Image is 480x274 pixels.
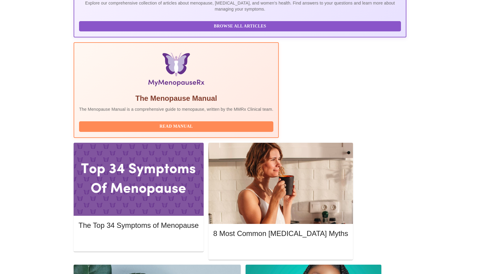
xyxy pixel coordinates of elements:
[78,238,200,243] a: Read More
[79,106,273,112] p: The Menopause Manual is a comprehensive guide to menopause, written by the MMRx Clinical team.
[78,236,199,246] button: Read More
[79,21,401,32] button: Browse All Articles
[79,121,273,132] button: Read Manual
[85,123,267,130] span: Read Manual
[79,123,275,129] a: Read Manual
[213,229,348,238] h5: 8 Most Common [MEDICAL_DATA] Myths
[213,244,348,255] button: Read More
[79,94,273,103] h5: The Menopause Manual
[84,237,192,245] span: Read More
[219,246,342,253] span: Read More
[79,23,402,28] a: Browse All Articles
[85,23,395,30] span: Browse All Articles
[78,221,199,230] h5: The Top 34 Symptoms of Menopause
[110,53,242,89] img: Menopause Manual
[213,246,350,251] a: Read More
